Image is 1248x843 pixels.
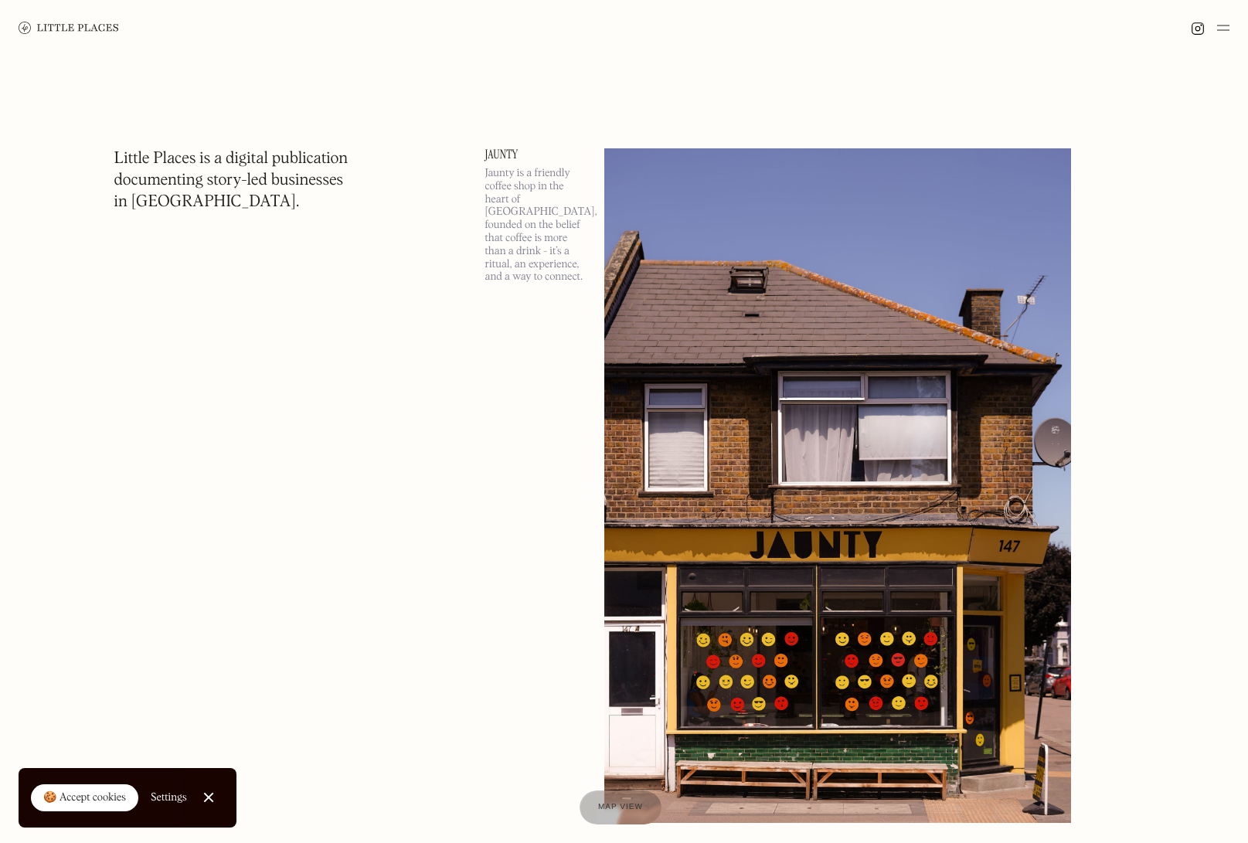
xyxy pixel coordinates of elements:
[598,803,643,811] span: Map view
[580,790,661,824] a: Map view
[151,792,187,803] div: Settings
[485,148,586,161] a: Jaunty
[114,148,349,213] h1: Little Places is a digital publication documenting story-led businesses in [GEOGRAPHIC_DATA].
[151,780,187,815] a: Settings
[193,782,224,813] a: Close Cookie Popup
[43,790,126,806] div: 🍪 Accept cookies
[485,167,586,284] p: Jaunty is a friendly coffee shop in the heart of [GEOGRAPHIC_DATA], founded on the belief that co...
[31,784,138,812] a: 🍪 Accept cookies
[604,148,1071,823] img: Jaunty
